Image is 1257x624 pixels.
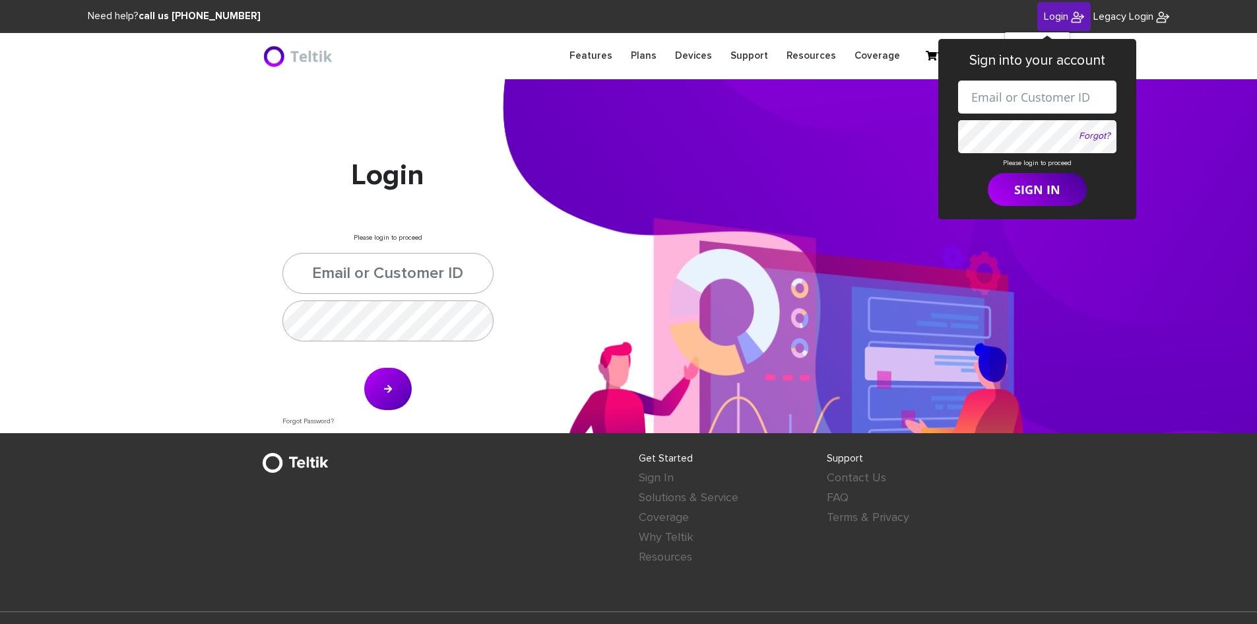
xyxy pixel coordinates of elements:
span: Legacy Login [1093,11,1153,22]
a: Devices [666,43,721,70]
h4: Get Started [639,453,807,465]
a: Why Teltik [639,532,693,543]
a: Forgot? [1079,131,1110,141]
h1: Login [282,158,494,193]
button: SIGN IN [988,173,1087,206]
img: BriteX [1071,11,1084,24]
form: Please login to proceed [958,81,1116,206]
a: Your Cart [919,47,985,67]
img: BriteX [263,453,329,473]
strong: call us [PHONE_NUMBER] [139,11,261,21]
a: Resources [777,43,845,70]
a: Solutions & Service [639,492,738,504]
input: Email or Customer ID [282,253,494,294]
a: Sign In [639,472,674,484]
h4: Support [827,453,995,465]
span: Need help? [88,11,261,21]
a: Features [560,43,622,70]
input: Email or Customer ID [958,81,1116,114]
a: Support [721,43,777,70]
a: Contact Us [827,472,886,484]
a: Resources [639,551,692,563]
a: Coverage [845,43,909,70]
img: BriteX [1156,11,1169,24]
h3: Sign into your account [958,52,1116,69]
span: Login [1044,11,1068,22]
img: BriteX [263,43,336,69]
a: Coverage [639,512,689,524]
a: Forgot Password? [282,418,334,425]
a: Legacy Login [1093,9,1169,24]
div: Please login to proceed [273,158,503,433]
a: Terms & Privacy [827,512,909,524]
a: Plans [622,43,666,70]
a: FAQ [827,492,849,504]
